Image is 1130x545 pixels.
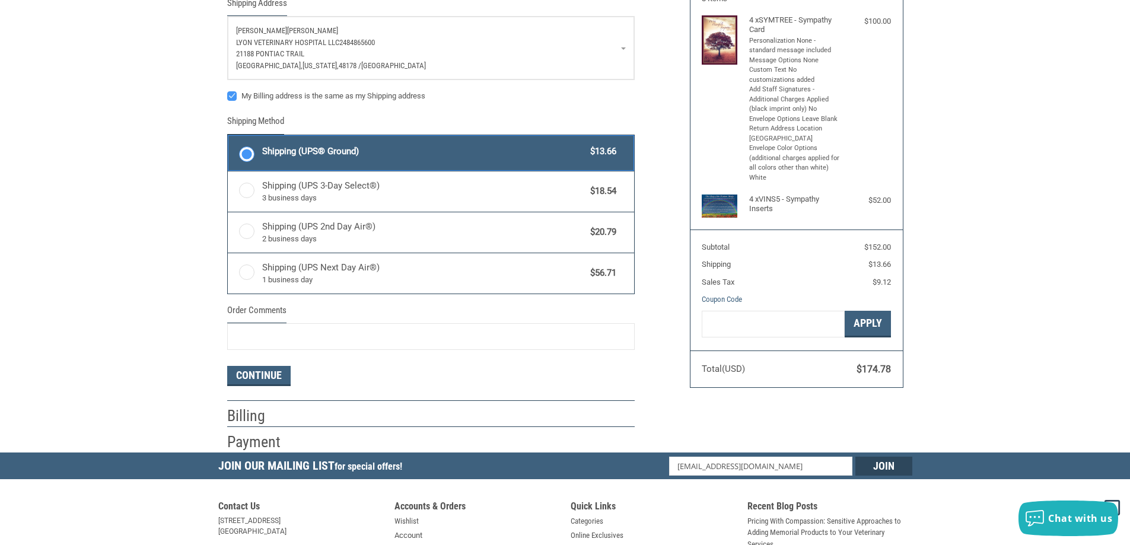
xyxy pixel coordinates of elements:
[218,501,383,515] h5: Contact Us
[236,38,339,47] span: Lyon Veterinary Hospital LLC
[855,457,912,476] input: Join
[262,274,585,286] span: 1 business day
[585,266,617,280] span: $56.71
[1048,512,1112,525] span: Chat with us
[843,15,891,27] div: $100.00
[262,220,585,245] span: Shipping (UPS 2nd Day Air®)
[227,304,287,323] legend: Order Comments
[868,260,891,269] span: $13.66
[749,36,841,56] li: Personalization None - standard message included
[236,49,304,58] span: 21188 Pontiac Trail
[303,61,339,70] span: [US_STATE],
[585,225,617,239] span: $20.79
[262,192,585,204] span: 3 business days
[702,311,845,337] input: Gift Certificate or Coupon Code
[228,17,634,79] a: Enter or select a different address
[749,144,841,183] li: Envelope Color Options (additional charges applied for all colors other than white) White
[749,65,841,85] li: Custom Text No customizations added
[669,457,852,476] input: Email
[218,452,408,483] h5: Join Our Mailing List
[236,26,287,35] span: [PERSON_NAME]
[585,145,617,158] span: $13.66
[749,15,841,35] h4: 4 x SYMTREE - Sympathy Card
[571,530,623,541] a: Online Exclusives
[1018,501,1118,536] button: Chat with us
[262,233,585,245] span: 2 business days
[227,406,297,426] h2: Billing
[262,179,585,204] span: Shipping (UPS 3-Day Select®)
[571,515,603,527] a: Categories
[361,61,426,70] span: [GEOGRAPHIC_DATA]
[236,61,303,70] span: [GEOGRAPHIC_DATA],
[747,501,912,515] h5: Recent Blog Posts
[749,56,841,66] li: Message Options None
[857,364,891,375] span: $174.78
[394,515,419,527] a: Wishlist
[227,114,284,134] legend: Shipping Method
[702,260,731,269] span: Shipping
[845,311,891,337] button: Apply
[702,364,745,374] span: Total (USD)
[227,366,291,386] button: Continue
[873,278,891,286] span: $9.12
[749,85,841,114] li: Add Staff Signatures - Additional Charges Applied (black imprint only) No
[227,91,635,101] label: My Billing address is the same as my Shipping address
[394,530,422,541] a: Account
[339,61,361,70] span: 48178 /
[394,501,559,515] h5: Accounts & Orders
[843,195,891,206] div: $52.00
[702,243,730,251] span: Subtotal
[702,295,742,304] a: Coupon Code
[335,461,402,472] span: for special offers!
[864,243,891,251] span: $152.00
[287,26,338,35] span: [PERSON_NAME]
[262,261,585,286] span: Shipping (UPS Next Day Air®)
[749,124,841,144] li: Return Address Location [GEOGRAPHIC_DATA]
[749,195,841,214] h4: 4 x VINS5 - Sympathy Inserts
[571,501,736,515] h5: Quick Links
[749,114,841,125] li: Envelope Options Leave Blank
[585,184,617,198] span: $18.54
[227,432,297,452] h2: Payment
[262,145,585,158] span: Shipping (UPS® Ground)
[702,278,734,286] span: Sales Tax
[339,38,375,47] span: 2484865600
